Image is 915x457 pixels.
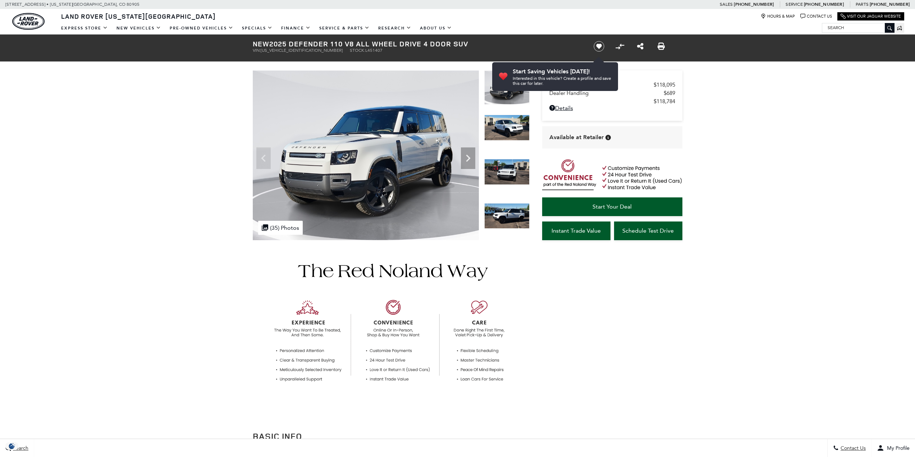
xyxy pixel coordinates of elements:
[549,133,604,141] span: Available at Retailer
[549,82,654,88] span: MSRP
[542,221,610,240] a: Instant Trade Value
[57,12,220,20] a: Land Rover [US_STATE][GEOGRAPHIC_DATA]
[253,39,269,49] strong: New
[238,22,277,35] a: Specials
[12,13,45,30] a: land-rover
[4,442,20,450] section: Click to Open Cookie Consent Modal
[654,98,675,105] span: $118,784
[761,14,795,19] a: Hours & Map
[261,48,343,53] span: [US_VEHICLE_IDENTIFICATION_NUMBER]
[253,70,479,240] img: New 2025 Fuji White LAND ROVER V8 image 1
[350,48,365,53] span: Stock:
[549,90,675,96] a: Dealer Handling $689
[841,14,901,19] a: Visit Our Jaguar Website
[549,98,675,105] a: $118,784
[839,445,866,451] span: Contact Us
[253,40,582,48] h1: 2025 Defender 110 V8 All Wheel Drive 4 Door SUV
[549,82,675,88] a: MSRP $118,095
[549,90,664,96] span: Dealer Handling
[12,13,45,30] img: Land Rover
[552,227,601,234] span: Instant Trade Value
[374,22,416,35] a: Research
[484,115,530,141] img: New 2025 Fuji White LAND ROVER V8 image 2
[484,159,530,185] img: New 2025 Fuji White LAND ROVER V8 image 3
[614,41,625,52] button: Compare vehicle
[884,445,910,451] span: My Profile
[658,42,665,51] a: Print this New 2025 Defender 110 V8 All Wheel Drive 4 Door SUV
[605,135,611,140] div: Vehicle is in stock and ready for immediate delivery. Due to demand, availability is subject to c...
[591,41,607,52] button: Save vehicle
[786,2,802,7] span: Service
[112,22,165,35] a: New Vehicles
[870,1,910,7] a: [PHONE_NUMBER]
[5,2,139,7] a: [STREET_ADDRESS] • [US_STATE][GEOGRAPHIC_DATA], CO 80905
[856,2,869,7] span: Parts
[165,22,238,35] a: Pre-Owned Vehicles
[253,430,530,443] h2: Basic Info
[654,82,675,88] span: $118,095
[542,244,682,357] iframe: YouTube video player
[4,442,20,450] img: Opt-Out Icon
[57,22,456,35] nav: Main Navigation
[57,22,112,35] a: EXPRESS STORE
[484,70,530,105] img: New 2025 Fuji White LAND ROVER V8 image 1
[258,221,303,235] div: (35) Photos
[804,1,844,7] a: [PHONE_NUMBER]
[734,1,774,7] a: [PHONE_NUMBER]
[871,439,915,457] button: Open user profile menu
[253,48,261,53] span: VIN:
[549,105,675,111] a: Details
[664,90,675,96] span: $689
[822,23,894,32] input: Search
[542,197,682,216] a: Start Your Deal
[622,227,674,234] span: Schedule Test Drive
[614,221,682,240] a: Schedule Test Drive
[461,147,475,169] div: Next
[61,12,216,20] span: Land Rover [US_STATE][GEOGRAPHIC_DATA]
[800,14,832,19] a: Contact Us
[315,22,374,35] a: Service & Parts
[416,22,456,35] a: About Us
[277,22,315,35] a: Finance
[593,203,632,210] span: Start Your Deal
[637,42,644,51] a: Share this New 2025 Defender 110 V8 All Wheel Drive 4 Door SUV
[365,48,383,53] span: L451407
[484,203,530,229] img: New 2025 Fuji White LAND ROVER V8 image 4
[720,2,733,7] span: Sales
